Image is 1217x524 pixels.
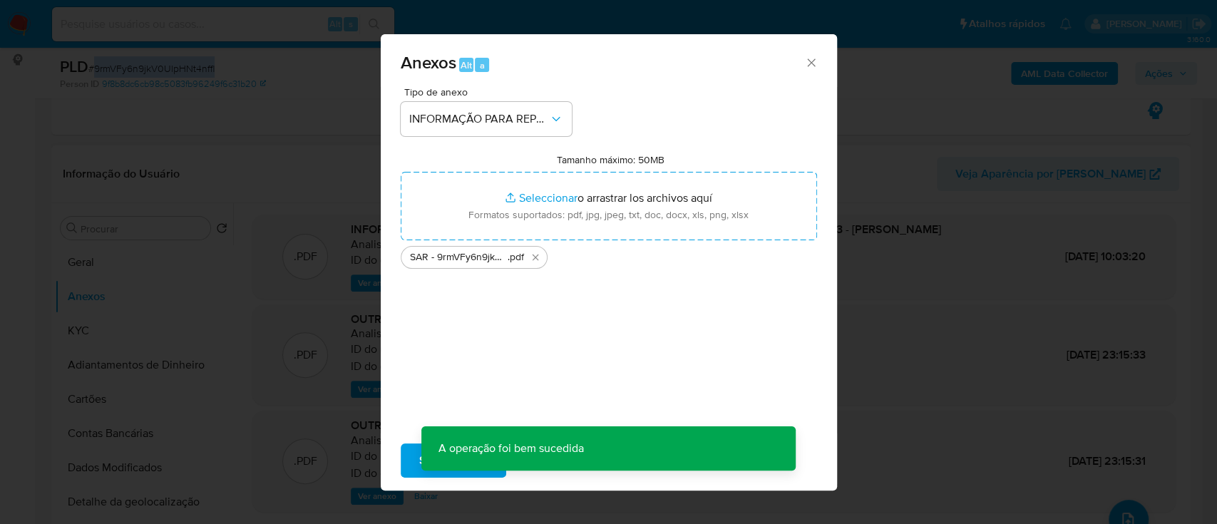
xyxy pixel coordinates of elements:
span: Subir arquivo [419,445,488,476]
span: Cancelar [530,445,577,476]
span: Anexos [401,50,456,75]
span: Tipo de anexo [404,87,575,97]
span: a [480,58,485,72]
span: .pdf [508,250,524,264]
button: Cerrar [804,56,817,68]
ul: Archivos seleccionados [401,240,817,269]
span: Alt [461,58,472,72]
button: Eliminar SAR - 9rmVFy6n9jkV0UlpHNt4nffl - CPF 58975044823 - MARIA VITORIA OLIVEIRA DA SILVA.pdf [527,249,544,266]
span: SAR - 9rmVFy6n9jkV0UlpHNt4nffl - CPF 58975044823 - [PERSON_NAME] [410,250,508,264]
button: Subir arquivo [401,443,506,478]
span: INFORMAÇÃO PARA REPORTE - COAF [409,112,549,126]
label: Tamanho máximo: 50MB [557,153,664,166]
p: A operação foi bem sucedida [421,426,601,471]
button: INFORMAÇÃO PARA REPORTE - COAF [401,102,572,136]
